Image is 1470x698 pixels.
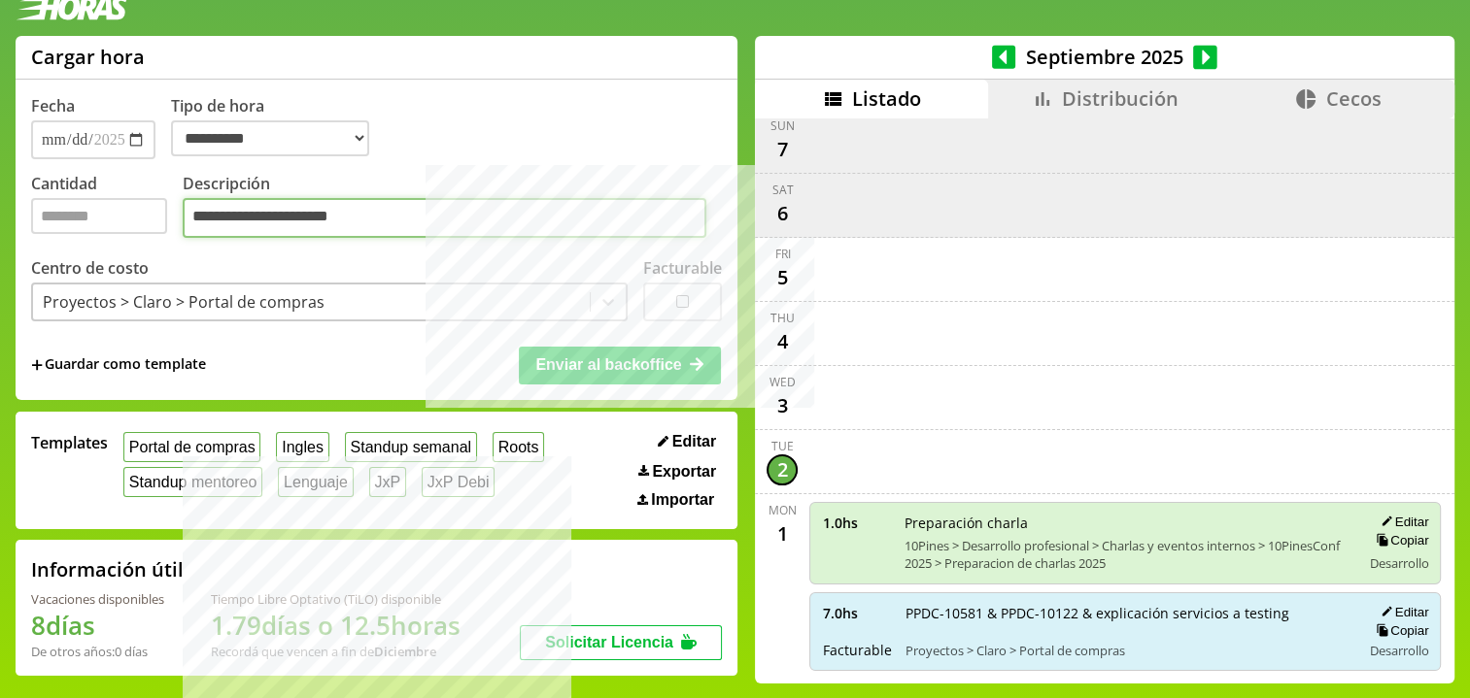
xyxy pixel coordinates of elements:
[1369,642,1428,659] span: Desarrollo
[374,643,436,660] b: Diciembre
[31,608,164,643] h1: 8 días
[643,257,722,279] label: Facturable
[123,467,262,497] button: Standup mentoreo
[31,590,164,608] div: Vacaciones disponibles
[422,467,495,497] button: JxP Debi
[771,182,793,198] div: Sat
[767,262,798,293] div: 5
[31,95,75,116] label: Fecha
[31,556,184,582] h2: Información útil
[171,95,385,159] label: Tipo de hora
[31,432,108,453] span: Templates
[31,643,164,660] div: De otros años: 0 días
[822,604,891,622] span: 7.0 hs
[545,634,673,650] span: Solicitar Licencia
[31,354,43,376] span: +
[369,467,406,497] button: JxP
[767,326,798,357] div: 4
[767,134,798,165] div: 7
[755,118,1454,681] div: scrollable content
[493,432,544,462] button: Roots
[183,198,706,239] textarea: Descripción
[211,590,461,608] div: Tiempo Libre Optativo (TiLO) disponible
[905,604,1347,622] span: PPDC-10581 & PPDC-10122 & explicación servicios a testing
[652,463,716,481] span: Exportar
[767,390,798,421] div: 3
[771,438,794,454] div: Tue
[904,514,1347,532] span: Preparación charla
[1325,85,1381,112] span: Cecos
[278,467,353,497] button: Lenguaje
[905,642,1347,659] span: Proyectos > Claro > Portal de compras
[31,257,149,279] label: Centro de costo
[1375,604,1428,620] button: Editar
[652,432,722,451] button: Editar
[774,246,790,262] div: Fri
[1015,44,1193,70] span: Septiembre 2025
[769,502,797,518] div: Mon
[767,518,798,549] div: 1
[1370,532,1428,548] button: Copiar
[183,173,722,244] label: Descripción
[767,454,798,485] div: 2
[519,347,721,383] button: Enviar al backoffice
[535,356,681,373] span: Enviar al backoffice
[767,198,798,229] div: 6
[31,354,206,376] span: +Guardar como template
[822,641,891,659] span: Facturable
[822,514,890,532] span: 1.0 hs
[904,537,1347,572] span: 10Pines > Desarrollo profesional > Charlas y eventos internos > 10PinesConf 2025 > Preparacion de...
[852,85,921,112] span: Listado
[123,432,260,462] button: Portal de compras
[31,44,145,70] h1: Cargar hora
[651,491,714,509] span: Importar
[345,432,477,462] button: Standup semanal
[31,173,183,244] label: Cantidad
[211,643,461,660] div: Recordá que vencen a fin de
[809,679,1441,697] div: Total 8 hs
[770,310,795,326] div: Thu
[770,117,795,134] div: Sun
[31,198,167,234] input: Cantidad
[1375,514,1428,530] button: Editar
[672,433,716,450] span: Editar
[43,291,325,313] div: Proyectos > Claro > Portal de compras
[211,608,461,643] h1: 1.79 días o 12.5 horas
[1369,554,1428,572] span: Desarrollo
[1370,622,1428,639] button: Copiar
[520,625,722,660] button: Solicitar Licencia
[769,374,796,390] div: Wed
[632,462,722,482] button: Exportar
[276,432,328,462] button: Ingles
[171,120,369,156] select: Tipo de hora
[1062,85,1179,112] span: Distribución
